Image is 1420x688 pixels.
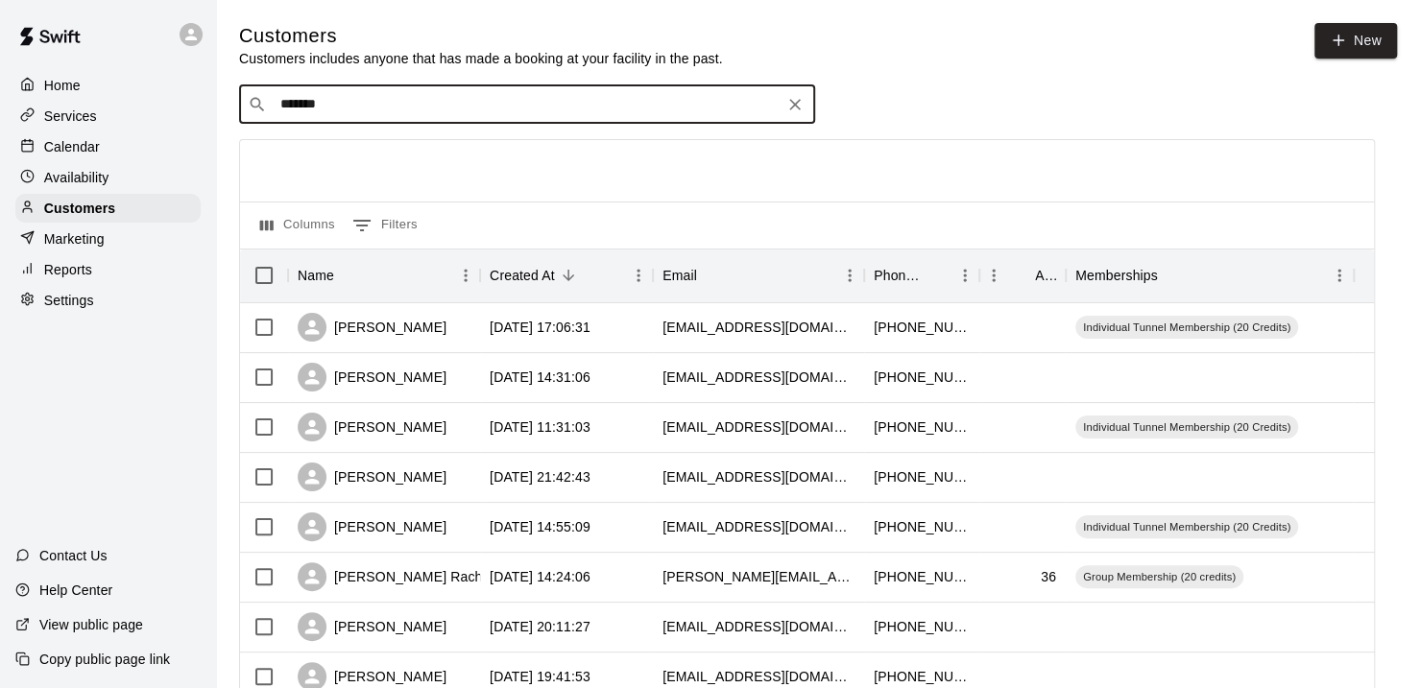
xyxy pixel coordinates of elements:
[1066,249,1354,302] div: Memberships
[490,467,590,486] div: 2025-07-01 21:42:43
[490,249,555,302] div: Created At
[1325,261,1354,290] button: Menu
[1075,320,1298,335] span: Individual Tunnel Membership (20 Credits)
[874,368,970,387] div: +14047710392
[15,255,201,284] a: Reports
[298,562,505,591] div: [PERSON_NAME] Rachoori
[1158,262,1185,289] button: Sort
[44,260,92,279] p: Reports
[924,262,951,289] button: Sort
[298,249,334,302] div: Name
[1075,249,1158,302] div: Memberships
[15,132,201,161] a: Calendar
[662,368,854,387] div: srskiran@yahoo.com
[288,249,480,302] div: Name
[979,261,1008,290] button: Menu
[44,291,94,310] p: Settings
[15,194,201,223] a: Customers
[334,262,361,289] button: Sort
[348,210,422,241] button: Show filters
[15,71,201,100] a: Home
[782,91,808,118] button: Clear
[1314,23,1397,59] a: New
[1075,316,1298,339] div: Individual Tunnel Membership (20 Credits)
[1075,569,1243,584] span: Group Membership (20 credits)
[662,667,854,686] div: pragyeshdwivedi@yahoo.com
[874,617,970,636] div: +14073419804
[1075,415,1298,439] div: Individual Tunnel Membership (20 Credits)
[490,517,590,536] div: 2025-06-30 14:55:09
[864,249,979,302] div: Phone Number
[490,318,590,337] div: 2025-09-17 17:06:31
[874,467,970,486] div: +14703628620
[15,163,201,192] a: Availability
[951,261,979,290] button: Menu
[874,417,970,437] div: +19014967161
[1008,262,1035,289] button: Sort
[662,417,854,437] div: cric.shauri@gmail.com
[1075,565,1243,588] div: Group Membership (20 credits)
[1075,419,1298,435] span: Individual Tunnel Membership (20 Credits)
[39,650,170,669] p: Copy public page link
[39,546,108,565] p: Contact Us
[874,318,970,337] div: +12033134970
[298,413,446,441] div: [PERSON_NAME]
[44,107,97,126] p: Services
[555,262,582,289] button: Sort
[1075,515,1298,538] div: Individual Tunnel Membership (20 Credits)
[239,23,723,49] h5: Customers
[44,229,105,249] p: Marketing
[697,262,724,289] button: Sort
[239,49,723,68] p: Customers includes anyone that has made a booking at your facility in the past.
[44,76,81,95] p: Home
[44,137,100,156] p: Calendar
[44,168,109,187] p: Availability
[451,261,480,290] button: Menu
[44,199,115,218] p: Customers
[662,249,697,302] div: Email
[662,517,854,536] div: dins19@gmail.com
[490,417,590,437] div: 2025-09-03 11:31:03
[1075,519,1298,534] span: Individual Tunnel Membership (20 Credits)
[298,612,446,641] div: [PERSON_NAME]
[15,102,201,130] a: Services
[490,667,590,686] div: 2025-06-19 19:41:53
[255,210,340,241] button: Select columns
[874,567,970,586] div: +14049837274
[979,249,1066,302] div: Age
[1041,567,1056,586] div: 36
[298,463,446,491] div: [PERSON_NAME]
[39,615,143,634] p: View public page
[1035,249,1056,302] div: Age
[662,467,854,486] div: srkshetty@gmail.com
[15,225,201,253] a: Marketing
[874,667,970,686] div: +17049659660
[490,567,590,586] div: 2025-06-30 14:24:06
[835,261,864,290] button: Menu
[662,617,854,636] div: sanjeev.kotha@gmail.com
[480,249,653,302] div: Created At
[39,581,112,600] p: Help Center
[298,512,446,541] div: [PERSON_NAME]
[298,363,446,391] div: [PERSON_NAME]
[662,318,854,337] div: amitgupta22@gmail.com
[490,617,590,636] div: 2025-06-19 20:11:27
[874,249,924,302] div: Phone Number
[662,567,854,586] div: eswar.rachoori@gmail.com
[15,286,201,315] a: Settings
[490,368,590,387] div: 2025-09-14 14:31:06
[874,517,970,536] div: +14047231219
[653,249,864,302] div: Email
[298,313,446,342] div: [PERSON_NAME]
[624,261,653,290] button: Menu
[239,85,815,124] div: Search customers by name or email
